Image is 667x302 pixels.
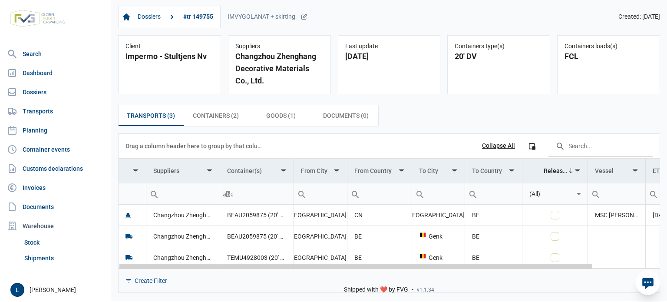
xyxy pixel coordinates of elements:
[347,183,363,204] div: Search box
[618,13,660,21] span: Created: [DATE]
[574,183,584,204] div: Select
[455,43,543,50] div: Containers type(s)
[347,183,412,204] td: Filter cell
[472,167,502,174] div: To Country
[153,167,179,174] div: Suppliers
[135,277,167,285] div: Create Filter
[588,183,604,204] div: Search box
[7,7,69,30] img: FVG - Global freight forwarding
[294,159,347,183] td: Column From City
[235,43,324,50] div: Suppliers
[412,159,465,183] td: Column To City
[465,205,522,226] td: BE
[455,50,543,63] div: 20' DV
[345,43,433,50] div: Last update
[125,43,214,50] div: Client
[588,159,645,183] td: Column Vessel
[345,50,433,63] div: [DATE]
[347,226,412,247] td: BE
[125,134,653,158] div: Data grid toolbar
[465,226,522,247] td: BE
[146,159,220,183] td: Column Suppliers
[412,183,465,204] input: Filter cell
[125,139,265,153] div: Drag a column header here to group by that column
[653,167,664,174] div: ETD
[146,226,220,247] td: Changzhou Zhenghang Decorative Materials Co., Ltd.
[333,167,340,174] span: Show filter options for column 'From City'
[220,159,294,183] td: Column Container(s)
[132,167,139,174] span: Show filter options for column ''
[509,167,515,174] span: Show filter options for column 'To Country'
[347,247,412,268] td: BE
[3,179,107,196] a: Invoices
[419,167,438,174] div: To City
[180,10,217,24] a: #tr 149755
[347,183,411,204] input: Filter cell
[588,183,645,204] input: Filter cell
[3,45,107,63] a: Search
[280,167,287,174] span: Show filter options for column 'Container(s)'
[412,183,428,204] div: Search box
[3,64,107,82] a: Dashboard
[220,205,294,226] td: BEAU2059875 (20' DV), TEMU4928003 (20' DV)
[632,167,638,174] span: Show filter options for column 'Vessel'
[134,10,164,24] a: Dossiers
[565,50,653,63] div: FCL
[235,50,324,87] div: Changzhou Zhenghang Decorative Materials Co., Ltd.
[419,232,458,241] div: Genk
[522,159,588,183] td: Column Released
[220,226,294,247] td: BEAU2059875 (20' DV)
[3,160,107,177] a: Customs declarations
[465,159,522,183] td: Column To Country
[419,211,458,219] div: [GEOGRAPHIC_DATA]
[419,253,458,262] div: Genk
[220,183,236,204] div: Search box
[482,142,515,150] div: Collapse All
[10,283,106,297] div: [PERSON_NAME]
[3,217,107,235] div: Warehouse
[646,183,661,204] div: Search box
[3,198,107,216] a: Documents
[465,183,481,204] div: Search box
[548,136,653,156] input: Search in the data grid
[524,138,540,154] div: Column Chooser
[146,183,162,204] div: Search box
[3,103,107,120] a: Transports
[294,183,310,204] div: Search box
[347,159,412,183] td: Column From Country
[228,13,307,21] div: IMVYGOLANAT + skirting
[146,247,220,268] td: Changzhou Zhenghang Decorative Materials Co., Ltd.
[119,159,146,183] td: Column
[323,110,369,121] span: Documents (0)
[574,167,581,174] span: Show filter options for column 'Released'
[10,283,24,297] button: L
[119,134,660,292] div: Data grid with 3 rows and 11 columns
[127,110,175,121] span: Transports (3)
[3,141,107,158] a: Container events
[301,167,327,174] div: From City
[294,183,347,204] input: Filter cell
[354,167,392,174] div: From Country
[146,205,220,226] td: Changzhou Zhenghang Decorative Materials Co., Ltd.
[21,250,107,266] a: Shipments
[398,167,405,174] span: Show filter options for column 'From Country'
[3,83,107,101] a: Dossiers
[451,167,458,174] span: Show filter options for column 'To City'
[465,183,522,204] td: Filter cell
[119,183,146,204] td: Filter cell
[21,235,107,250] a: Stock
[301,211,340,219] div: [GEOGRAPHIC_DATA]
[522,183,574,204] input: Filter cell
[206,167,213,174] span: Show filter options for column 'Suppliers'
[3,122,107,139] a: Planning
[544,167,568,174] div: Released
[266,110,296,121] span: Goods (1)
[227,167,262,174] div: Container(s)
[588,183,645,204] td: Filter cell
[220,183,294,204] td: Filter cell
[347,205,412,226] td: CN
[193,110,239,121] span: Containers (2)
[301,253,340,262] div: [GEOGRAPHIC_DATA]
